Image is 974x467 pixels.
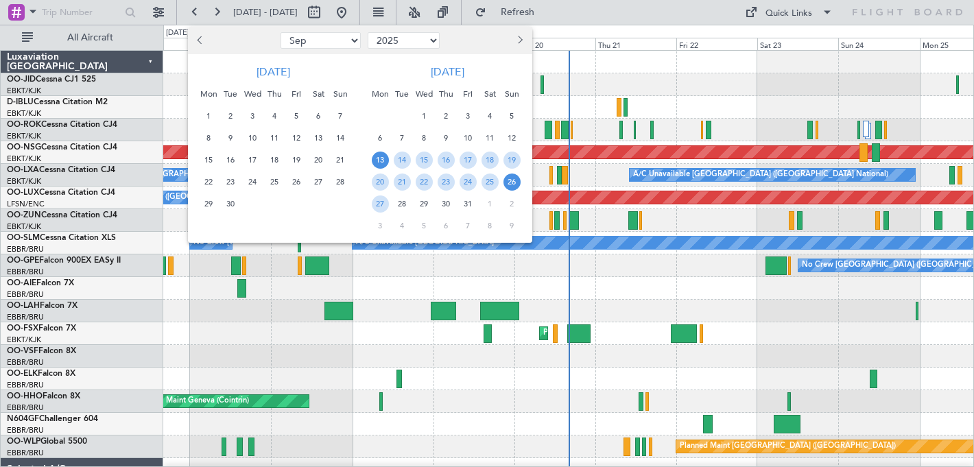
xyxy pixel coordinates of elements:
span: 8 [200,130,217,147]
span: 15 [200,152,217,169]
div: 8-11-2025 [479,215,501,237]
button: Previous month [193,29,209,51]
button: Next month [512,29,527,51]
div: 23-9-2025 [219,171,241,193]
span: 23 [438,173,455,191]
span: 17 [460,152,477,169]
span: 9 [222,130,239,147]
div: Mon [369,83,391,105]
span: 13 [372,152,389,169]
div: 21-10-2025 [391,171,413,193]
div: 10-10-2025 [457,127,479,149]
div: 24-9-2025 [241,171,263,193]
div: 18-10-2025 [479,149,501,171]
span: 27 [372,195,389,213]
div: 8-9-2025 [198,127,219,149]
span: 19 [288,152,305,169]
div: Fri [285,83,307,105]
div: 4-9-2025 [263,105,285,127]
span: 11 [266,130,283,147]
span: 21 [394,173,411,191]
div: 20-9-2025 [307,149,329,171]
span: 2 [222,108,239,125]
div: Sat [479,83,501,105]
span: 26 [288,173,305,191]
div: 26-10-2025 [501,171,523,193]
div: 27-10-2025 [369,193,391,215]
div: 27-9-2025 [307,171,329,193]
span: 14 [394,152,411,169]
span: 24 [244,173,261,191]
span: 30 [222,195,239,213]
span: 9 [438,130,455,147]
span: 10 [244,130,261,147]
div: Wed [413,83,435,105]
span: 26 [503,173,521,191]
div: 2-10-2025 [435,105,457,127]
div: 1-10-2025 [413,105,435,127]
div: 8-10-2025 [413,127,435,149]
span: 13 [310,130,327,147]
span: 23 [222,173,239,191]
span: 4 [482,108,499,125]
span: 29 [200,195,217,213]
span: 22 [416,173,433,191]
div: 12-9-2025 [285,127,307,149]
div: 13-10-2025 [369,149,391,171]
span: 7 [332,108,349,125]
div: 17-10-2025 [457,149,479,171]
div: 5-10-2025 [501,105,523,127]
span: 6 [372,130,389,147]
div: 12-10-2025 [501,127,523,149]
span: 3 [460,108,477,125]
div: 5-11-2025 [413,215,435,237]
div: 6-10-2025 [369,127,391,149]
span: 9 [503,217,521,235]
div: Thu [263,83,285,105]
div: 18-9-2025 [263,149,285,171]
div: 13-9-2025 [307,127,329,149]
span: 25 [482,173,499,191]
span: 11 [482,130,499,147]
span: 12 [503,130,521,147]
div: Tue [219,83,241,105]
div: 19-10-2025 [501,149,523,171]
div: 9-10-2025 [435,127,457,149]
div: 7-9-2025 [329,105,351,127]
span: 2 [503,195,521,213]
span: 14 [332,130,349,147]
div: 2-9-2025 [219,105,241,127]
span: 18 [266,152,283,169]
span: 15 [416,152,433,169]
div: 28-10-2025 [391,193,413,215]
div: Thu [435,83,457,105]
span: 6 [310,108,327,125]
div: 14-10-2025 [391,149,413,171]
div: 24-10-2025 [457,171,479,193]
span: 20 [310,152,327,169]
span: 16 [438,152,455,169]
span: 20 [372,173,389,191]
div: 9-11-2025 [501,215,523,237]
div: 7-10-2025 [391,127,413,149]
span: 4 [266,108,283,125]
span: 30 [438,195,455,213]
div: Wed [241,83,263,105]
div: 20-10-2025 [369,171,391,193]
div: 3-9-2025 [241,105,263,127]
span: 5 [288,108,305,125]
div: 28-9-2025 [329,171,351,193]
div: Sat [307,83,329,105]
div: 29-9-2025 [198,193,219,215]
div: 5-9-2025 [285,105,307,127]
div: 25-10-2025 [479,171,501,193]
div: 15-10-2025 [413,149,435,171]
div: 2-11-2025 [501,193,523,215]
span: 6 [438,217,455,235]
span: 16 [222,152,239,169]
span: 5 [503,108,521,125]
div: 6-9-2025 [307,105,329,127]
div: Tue [391,83,413,105]
span: 7 [460,217,477,235]
div: 30-10-2025 [435,193,457,215]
